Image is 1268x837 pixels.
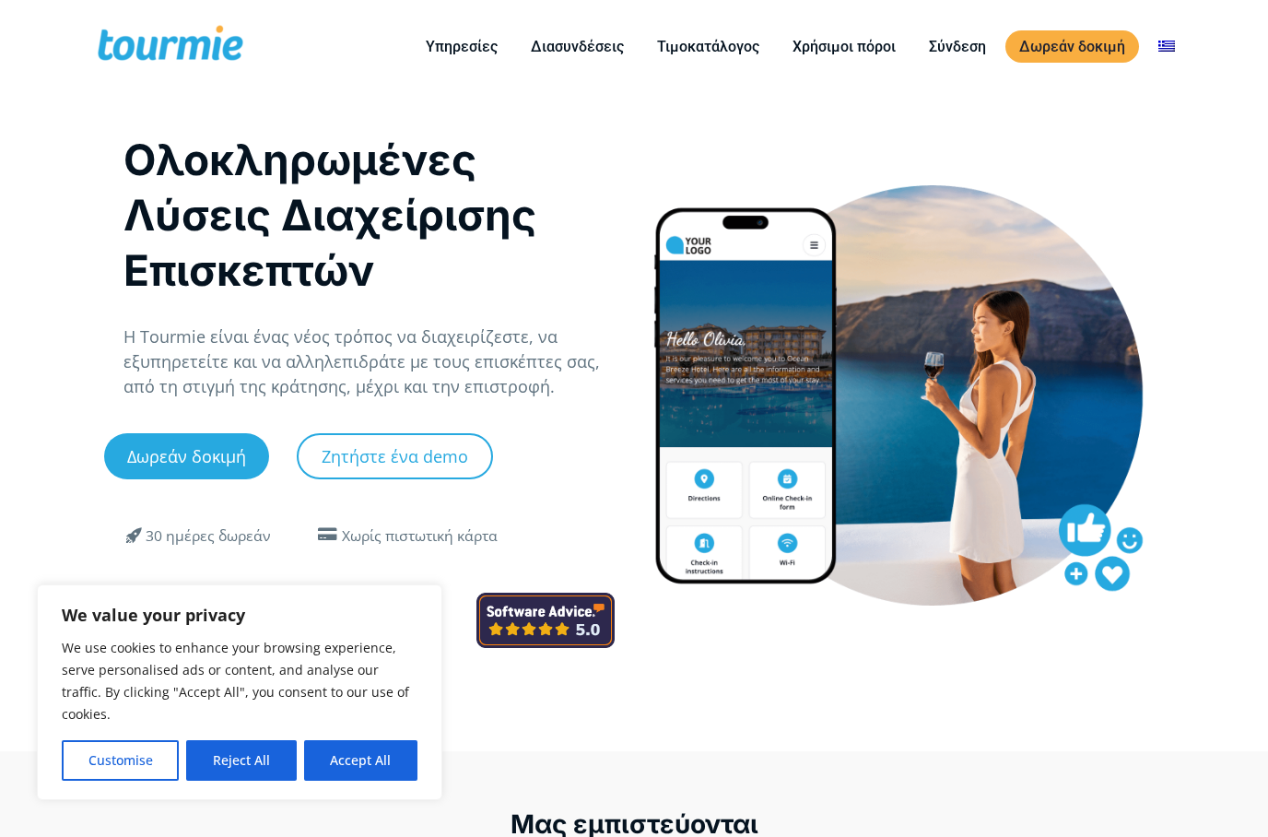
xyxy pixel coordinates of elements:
[62,637,417,725] p: We use cookies to enhance your browsing experience, serve personalised ads or content, and analys...
[342,525,498,548] div: Χωρίς πιστωτική κάρτα
[412,35,511,58] a: Υπηρεσίες
[517,35,638,58] a: Διασυνδέσεις
[123,132,615,298] h1: Ολοκληρωμένες Λύσεις Διαχείρισης Επισκεπτών
[312,527,342,542] span: 
[915,35,1000,58] a: Σύνδεση
[1005,30,1139,63] a: Δωρεάν δοκιμή
[304,740,417,781] button: Accept All
[146,525,271,548] div: 30 ημέρες δωρεάν
[297,433,493,479] a: Ζητήστε ένα demo
[779,35,910,58] a: Χρήσιμοι πόροι
[62,740,179,781] button: Customise
[123,324,615,399] p: Η Tourmie είναι ένας νέος τρόπος να διαχειρίζεστε, να εξυπηρετείτε και να αλληλεπιδράτε με τους ε...
[112,524,157,546] span: 
[104,433,269,479] a: Δωρεάν δοκιμή
[186,740,296,781] button: Reject All
[62,604,417,626] p: We value your privacy
[643,35,773,58] a: Τιμοκατάλογος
